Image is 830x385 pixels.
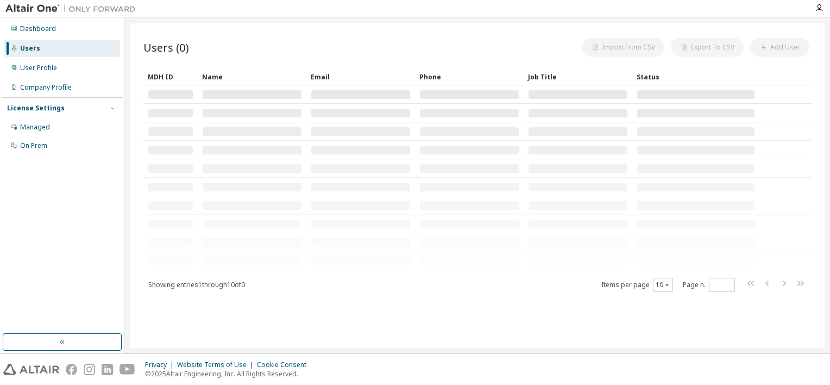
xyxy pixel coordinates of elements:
button: Export To CSV [671,38,744,57]
div: On Prem [20,141,47,150]
button: Add User [750,38,809,57]
div: Job Title [528,68,628,85]
img: instagram.svg [84,364,95,375]
div: License Settings [7,104,65,113]
span: Items per page [601,278,673,292]
img: Altair One [5,3,141,14]
div: Privacy [145,361,177,369]
button: Import From CSV [582,38,664,57]
div: Name [202,68,302,85]
span: Users (0) [143,40,189,55]
span: Showing entries 1 through 10 of 0 [148,280,245,289]
img: youtube.svg [120,364,135,375]
div: MDH ID [148,68,193,85]
span: Page n. [683,278,735,292]
div: Users [20,44,40,53]
div: Company Profile [20,83,72,92]
div: User Profile [20,64,57,72]
img: facebook.svg [66,364,77,375]
div: Cookie Consent [257,361,313,369]
div: Managed [20,123,50,132]
div: Status [637,68,755,85]
p: © 2025 Altair Engineering, Inc. All Rights Reserved. [145,369,313,378]
div: Website Terms of Use [177,361,257,369]
div: Phone [419,68,519,85]
div: Email [311,68,411,85]
div: Dashboard [20,24,56,33]
img: linkedin.svg [102,364,113,375]
img: altair_logo.svg [3,364,59,375]
button: 10 [656,281,670,289]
